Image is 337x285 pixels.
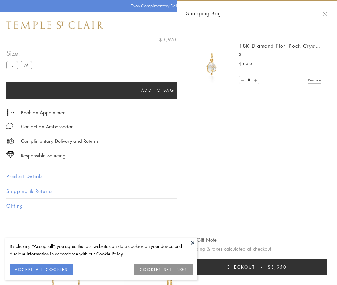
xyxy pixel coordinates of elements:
button: Add Gift Note [186,236,217,244]
p: Enjoy Complimentary Delivery & Returns [131,3,203,9]
a: Set quantity to 2 [252,76,259,84]
div: Contact an Ambassador [21,123,73,131]
span: Shopping Bag [186,9,221,18]
a: Book an Appointment [21,109,67,116]
button: Gifting [6,199,331,213]
span: Checkout [227,263,255,271]
span: Add to bag [141,87,175,94]
img: P51889-E11FIORI [193,45,231,83]
a: Remove [308,76,321,83]
img: MessageIcon-01_2.svg [6,123,13,129]
button: Shipping & Returns [6,184,331,198]
button: Add to bag [6,82,309,99]
div: Responsible Sourcing [21,151,65,160]
p: Complimentary Delivery and Returns [21,137,99,145]
img: icon_delivery.svg [6,137,14,145]
a: Set quantity to 0 [239,76,246,84]
h3: You May Also Like [16,236,321,246]
button: Checkout $3,950 [186,259,327,275]
button: Close Shopping Bag [323,11,327,16]
div: By clicking “Accept all”, you agree that our website can store cookies on your device and disclos... [10,243,193,257]
span: $3,950 [239,61,254,67]
button: ACCEPT ALL COOKIES [10,264,73,275]
p: S [239,51,321,58]
button: Product Details [6,169,331,184]
img: icon_sourcing.svg [6,151,14,158]
p: Shipping & taxes calculated at checkout [186,245,327,253]
img: Temple St. Clair [6,21,103,29]
label: S [6,61,18,69]
span: Size: [6,48,35,58]
span: $3,950 [159,35,178,44]
label: M [21,61,32,69]
span: $3,950 [268,263,287,271]
button: COOKIES SETTINGS [134,264,193,275]
img: icon_appointment.svg [6,109,14,116]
